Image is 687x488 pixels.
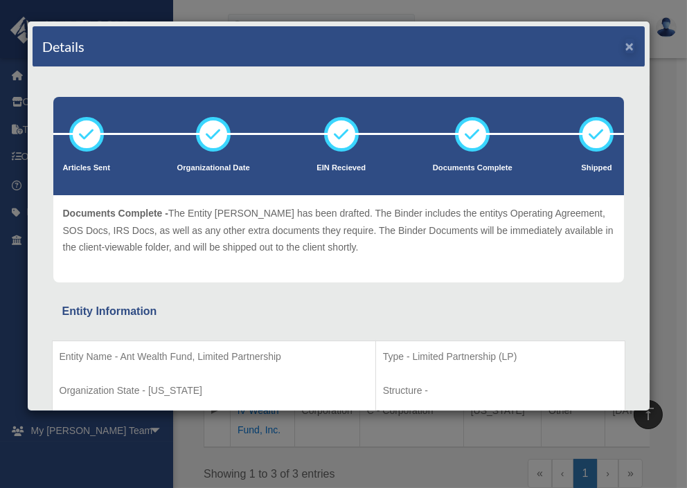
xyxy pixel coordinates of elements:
[177,161,250,175] p: Organizational Date
[433,161,512,175] p: Documents Complete
[625,39,634,53] button: ×
[63,161,110,175] p: Articles Sent
[579,161,614,175] p: Shipped
[63,208,168,219] span: Documents Complete -
[62,302,615,321] div: Entity Information
[60,348,368,365] p: Entity Name - Ant Wealth Fund, Limited Partnership
[383,382,618,399] p: Structure -
[63,205,614,256] p: The Entity [PERSON_NAME] has been drafted. The Binder includes the entitys Operating Agreement, S...
[383,348,618,365] p: Type - Limited Partnership (LP)
[316,161,366,175] p: EIN Recieved
[43,37,85,56] h4: Details
[60,382,368,399] p: Organization State - [US_STATE]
